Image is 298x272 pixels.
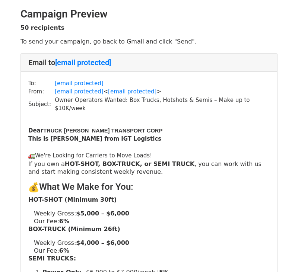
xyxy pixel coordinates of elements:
[76,239,129,246] strong: $4,000 – $6,000
[59,218,69,225] strong: 6%
[28,225,120,233] strong: BOX-TRUCK (Minimum 26ft)
[59,247,69,254] strong: 6%
[28,96,55,113] td: Subject:
[43,128,162,134] span: TRUCK [PERSON_NAME] TRANSPORT CORP
[55,58,111,67] a: [email protected]
[34,209,270,217] p: Weekly Gross:
[28,127,162,134] b: Dear
[28,160,270,176] p: If you own a , you can work with us and start making consistent weekly revenue.
[28,87,55,96] td: From:
[28,182,270,193] h3: What We Make for You:
[76,210,129,217] strong: $5,000 – $6,000
[28,255,76,262] strong: SEMI TRUCKS:
[65,160,194,167] strong: HOT-SHOT, BOX-TRUCK, or SEMI TRUCK
[28,196,117,203] strong: HOT-SHOT (Minimum 30ft)
[28,135,161,142] b: This is [PERSON_NAME] from IGT Logistics
[28,182,39,193] img: 💰
[55,87,270,96] td: < >
[34,217,270,225] p: Our Fee:
[108,88,156,95] a: [email protected]
[20,38,278,45] p: To send your campaign, go back to Gmail and click "Send".
[35,152,152,159] span: We're Looking for Carriers to Move Loads!
[28,58,270,67] h4: Email to
[55,96,270,113] td: Owner Operators Wanted: Box Trucks, Hotshots & Semis – Make up to $10K/week
[55,80,103,87] a: [email protected]
[20,8,278,20] h2: Campaign Preview
[20,24,64,31] strong: 50 recipients
[28,79,55,88] td: To:
[28,153,35,159] img: 🚛
[34,239,270,247] p: Weekly Gross:
[55,88,103,95] a: [email protected]
[34,247,270,255] p: Our Fee:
